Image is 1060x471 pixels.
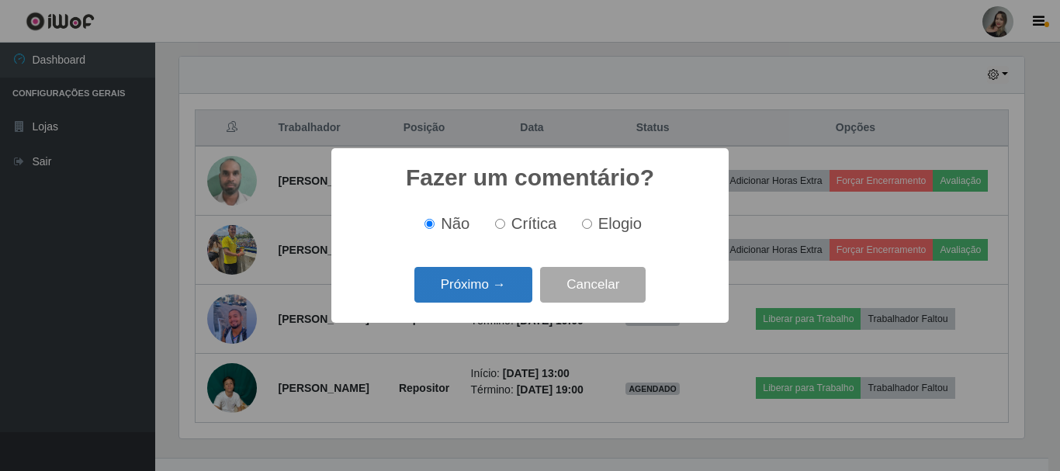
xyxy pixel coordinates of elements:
button: Cancelar [540,267,646,303]
span: Crítica [511,215,557,232]
span: Elogio [598,215,642,232]
span: Não [441,215,469,232]
input: Não [424,219,435,229]
button: Próximo → [414,267,532,303]
input: Elogio [582,219,592,229]
input: Crítica [495,219,505,229]
h2: Fazer um comentário? [406,164,654,192]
